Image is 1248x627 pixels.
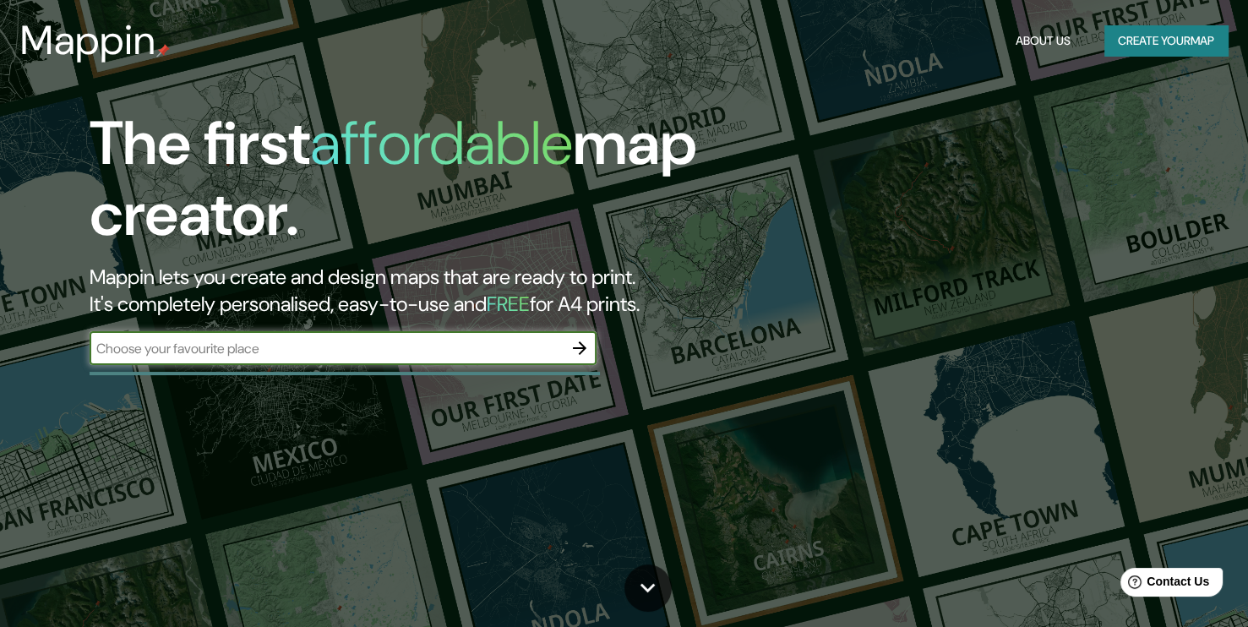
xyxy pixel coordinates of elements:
[20,17,156,64] h3: Mappin
[90,264,714,318] h2: Mappin lets you create and design maps that are ready to print. It's completely personalised, eas...
[1104,25,1228,57] button: Create yourmap
[1098,561,1229,608] iframe: Help widget launcher
[1009,25,1077,57] button: About Us
[156,44,170,57] img: mappin-pin
[487,291,530,317] h5: FREE
[90,108,714,264] h1: The first map creator.
[310,104,573,183] h1: affordable
[90,339,563,358] input: Choose your favourite place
